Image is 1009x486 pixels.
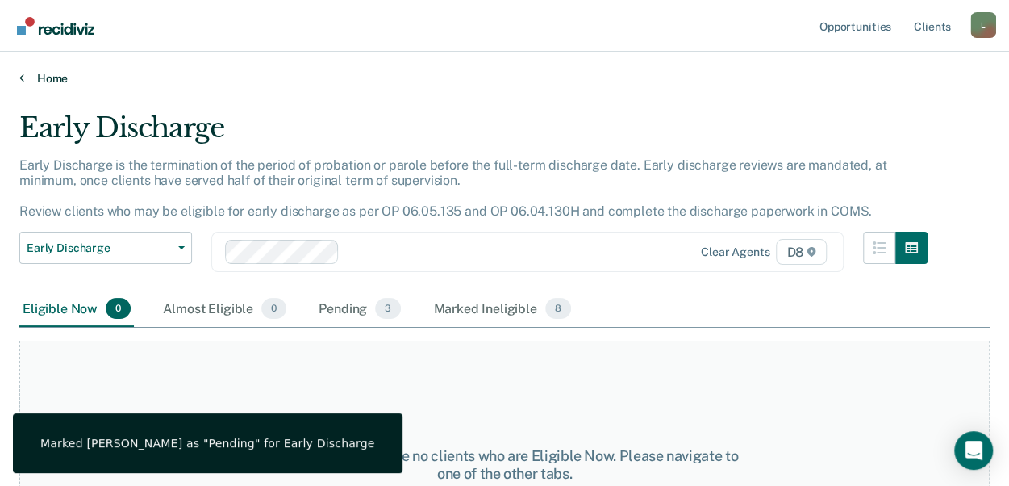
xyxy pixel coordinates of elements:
[19,232,192,264] button: Early Discharge
[430,291,574,327] div: Marked Ineligible8
[19,157,886,220] p: Early Discharge is the termination of the period of probation or parole before the full-term disc...
[19,111,928,157] div: Early Discharge
[375,298,401,319] span: 3
[262,447,747,482] div: At this time, there are no clients who are Eligible Now. Please navigate to one of the other tabs.
[19,291,134,327] div: Eligible Now0
[160,291,290,327] div: Almost Eligible0
[261,298,286,319] span: 0
[701,245,769,259] div: Clear agents
[954,431,993,470] div: Open Intercom Messenger
[17,17,94,35] img: Recidiviz
[19,71,990,86] a: Home
[970,12,996,38] div: L
[40,436,375,450] div: Marked [PERSON_NAME] as "Pending" for Early Discharge
[315,291,404,327] div: Pending3
[27,241,172,255] span: Early Discharge
[776,239,827,265] span: D8
[970,12,996,38] button: Profile dropdown button
[106,298,131,319] span: 0
[545,298,571,319] span: 8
